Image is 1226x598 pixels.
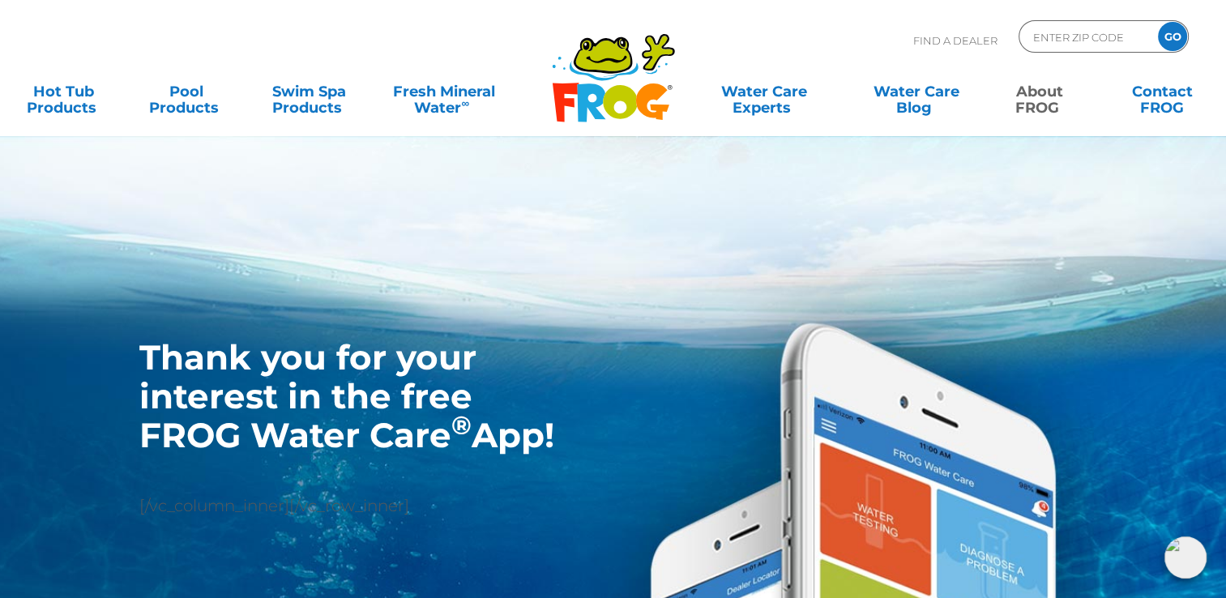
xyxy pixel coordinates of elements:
[992,75,1087,108] a: AboutFROG
[686,75,841,108] a: Water CareExperts
[16,75,112,108] a: Hot TubProducts
[385,75,504,108] a: Fresh MineralWater∞
[1164,536,1207,579] img: openIcon
[869,75,964,108] a: Water CareBlog
[1032,25,1141,49] input: Zip Code Form
[139,338,564,455] h1: Thank you for your interest in the free FROG Water Care App!
[262,75,357,108] a: Swim SpaProducts
[1158,22,1187,51] input: GO
[451,410,472,441] sup: ®
[1114,75,1210,108] a: ContactFROG
[139,75,235,108] a: PoolProducts
[139,338,564,519] div: [/vc_column_inner][/vc_row_inner]
[461,96,469,109] sup: ∞
[913,20,997,61] p: Find A Dealer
